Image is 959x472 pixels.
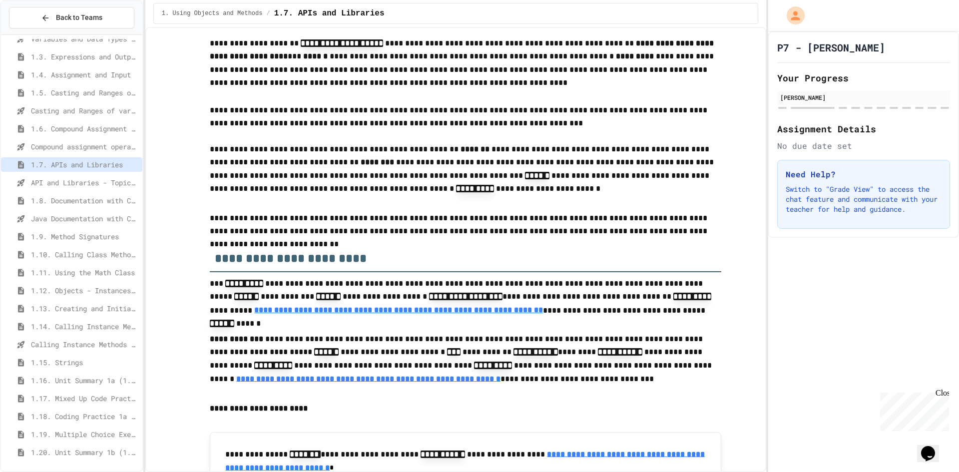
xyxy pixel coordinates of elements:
[777,122,950,136] h2: Assignment Details
[31,303,138,314] span: 1.13. Creating and Initializing Objects: Constructors
[31,33,138,44] span: Variables and Data Types - Quiz
[777,140,950,152] div: No due date set
[31,141,138,152] span: Compound assignment operators - Quiz
[31,321,138,332] span: 1.14. Calling Instance Methods
[780,93,947,102] div: [PERSON_NAME]
[776,4,807,27] div: My Account
[31,231,138,242] span: 1.9. Method Signatures
[31,177,138,188] span: API and Libraries - Topic 1.7
[9,7,134,28] button: Back to Teams
[31,195,138,206] span: 1.8. Documentation with Comments and Preconditions
[31,51,138,62] span: 1.3. Expressions and Output [New]
[31,429,138,440] span: 1.19. Multiple Choice Exercises for Unit 1a (1.1-1.6)
[162,9,263,17] span: 1. Using Objects and Methods
[31,87,138,98] span: 1.5. Casting and Ranges of Values
[31,393,138,404] span: 1.17. Mixed Up Code Practice 1.1-1.6
[786,184,942,214] p: Switch to "Grade View" to access the chat feature and communicate with your teacher for help and ...
[31,447,138,458] span: 1.20. Unit Summary 1b (1.7-1.15)
[786,168,942,180] h3: Need Help?
[31,339,138,350] span: Calling Instance Methods - Topic 1.14
[31,375,138,386] span: 1.16. Unit Summary 1a (1.1-1.6)
[31,285,138,296] span: 1.12. Objects - Instances of Classes
[917,432,949,462] iframe: chat widget
[31,411,138,422] span: 1.18. Coding Practice 1a (1.1-1.6)
[31,105,138,116] span: Casting and Ranges of variables - Quiz
[31,213,138,224] span: Java Documentation with Comments - Topic 1.8
[31,123,138,134] span: 1.6. Compound Assignment Operators
[777,71,950,85] h2: Your Progress
[266,9,270,17] span: /
[31,69,138,80] span: 1.4. Assignment and Input
[876,389,949,431] iframe: chat widget
[31,357,138,368] span: 1.15. Strings
[31,249,138,260] span: 1.10. Calling Class Methods
[31,159,138,170] span: 1.7. APIs and Libraries
[777,40,885,54] h1: P7 - [PERSON_NAME]
[31,267,138,278] span: 1.11. Using the Math Class
[4,4,69,63] div: Chat with us now!Close
[56,12,102,23] span: Back to Teams
[274,7,385,19] span: 1.7. APIs and Libraries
